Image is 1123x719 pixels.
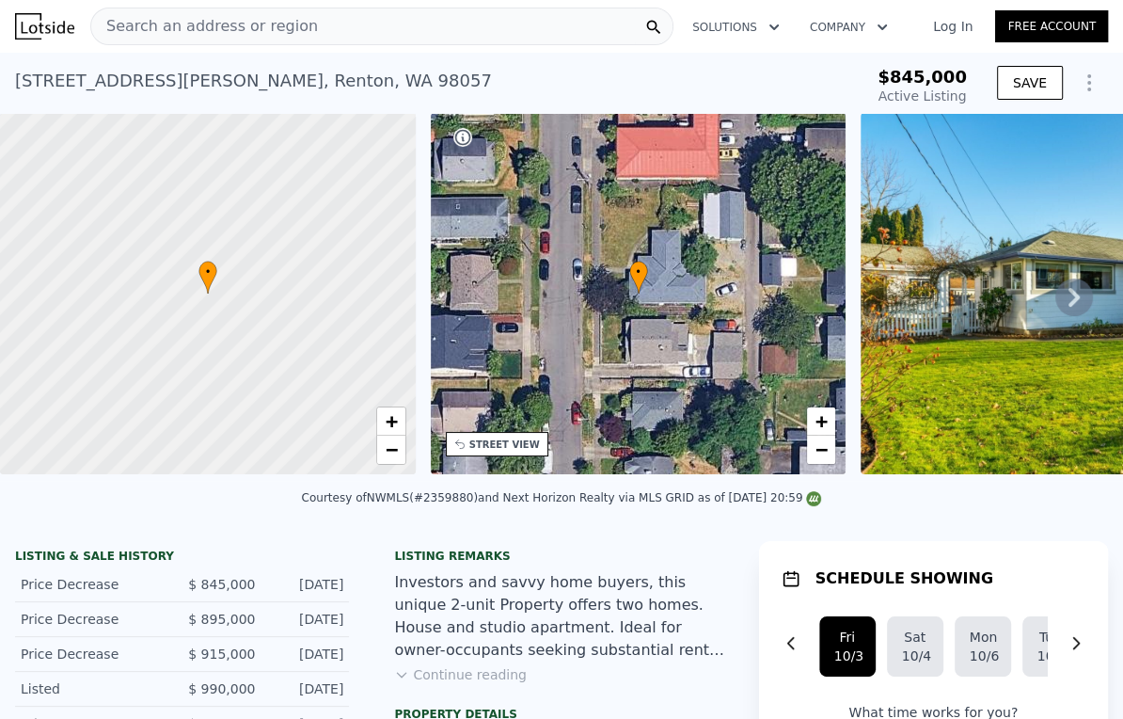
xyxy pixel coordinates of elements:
[970,647,996,665] div: 10/6
[188,647,255,662] span: $ 915,000
[385,438,397,461] span: −
[1037,628,1064,647] div: Tue
[815,438,828,461] span: −
[807,436,835,464] a: Zoom out
[270,645,343,663] div: [DATE]
[795,10,903,44] button: Company
[878,88,967,104] span: Active Listing
[91,15,318,38] span: Search an address or region
[1022,616,1079,677] button: Tue10/7
[21,610,167,629] div: Price Decrease
[806,491,821,506] img: NWMLS Logo
[834,647,861,665] div: 10/3
[21,645,167,663] div: Price Decrease
[1037,647,1064,665] div: 10/7
[15,549,349,567] div: LISTING & SALE HISTORY
[270,679,343,698] div: [DATE]
[997,66,1063,100] button: SAVE
[995,10,1108,42] a: Free Account
[815,567,993,590] h1: SCHEDULE SHOWING
[188,681,255,696] span: $ 990,000
[270,575,343,594] div: [DATE]
[807,407,835,436] a: Zoom in
[377,436,405,464] a: Zoom out
[394,665,527,684] button: Continue reading
[394,571,728,662] div: Investors and savvy home buyers, this unique 2-unit Property offers two homes. House and studio a...
[15,68,492,94] div: [STREET_ADDRESS][PERSON_NAME] , Renton , WA 98057
[1070,64,1108,102] button: Show Options
[902,647,928,665] div: 10/4
[815,409,828,433] span: +
[902,628,928,647] div: Sat
[270,610,343,629] div: [DATE]
[629,264,648,280] span: •
[198,261,217,294] div: •
[385,409,397,433] span: +
[394,549,728,564] div: Listing remarks
[377,407,405,436] a: Zoom in
[677,10,795,44] button: Solutions
[21,575,167,594] div: Price Decrease
[15,13,74,40] img: Lotside
[970,628,996,647] div: Mon
[819,616,876,677] button: Fri10/3
[198,264,217,280] span: •
[21,679,167,698] div: Listed
[955,616,1011,677] button: Mon10/6
[887,616,943,677] button: Sat10/4
[302,491,822,504] div: Courtesy of NWMLS (#2359880) and Next Horizon Realty via MLS GRID as of [DATE] 20:59
[834,628,861,647] div: Fri
[469,438,540,452] div: STREET VIEW
[910,17,995,36] a: Log In
[188,577,255,592] span: $ 845,000
[878,67,967,87] span: $845,000
[188,612,255,627] span: $ 895,000
[629,261,648,294] div: •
